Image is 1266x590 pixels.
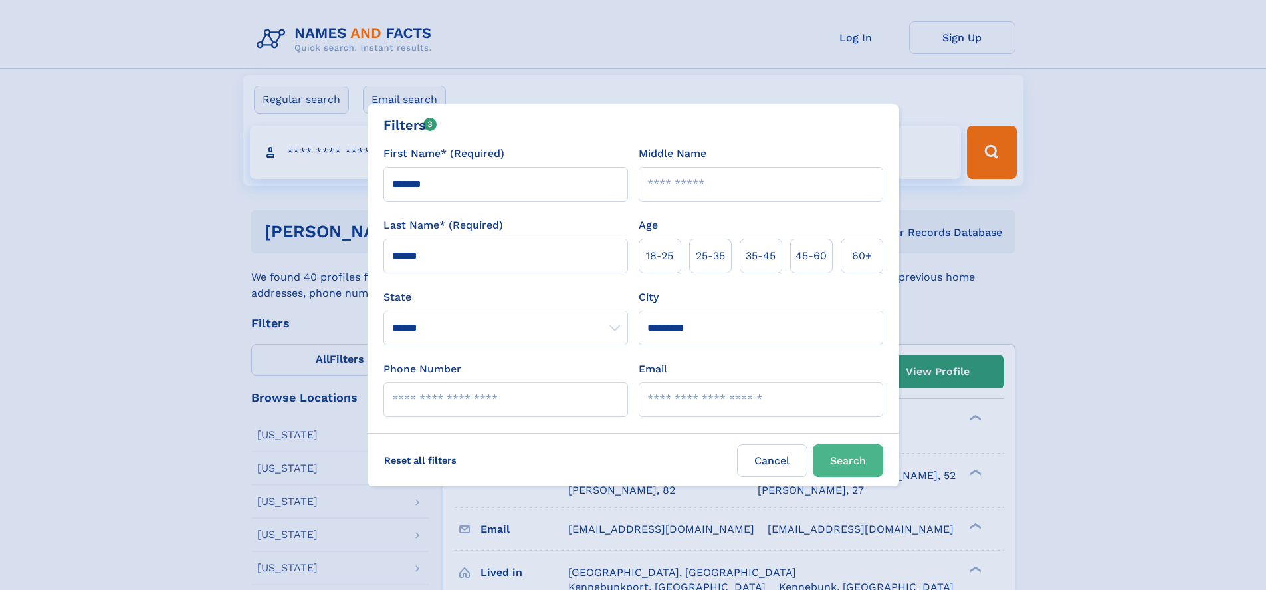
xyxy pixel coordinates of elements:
[737,444,807,477] label: Cancel
[375,444,465,476] label: Reset all filters
[795,248,827,264] span: 45‑60
[639,146,706,162] label: Middle Name
[646,248,673,264] span: 18‑25
[639,361,667,377] label: Email
[383,146,504,162] label: First Name* (Required)
[639,218,658,233] label: Age
[696,248,725,264] span: 25‑35
[383,115,437,135] div: Filters
[746,248,776,264] span: 35‑45
[383,289,628,305] label: State
[852,248,872,264] span: 60+
[639,289,659,305] label: City
[813,444,883,477] button: Search
[383,218,503,233] label: Last Name* (Required)
[383,361,461,377] label: Phone Number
